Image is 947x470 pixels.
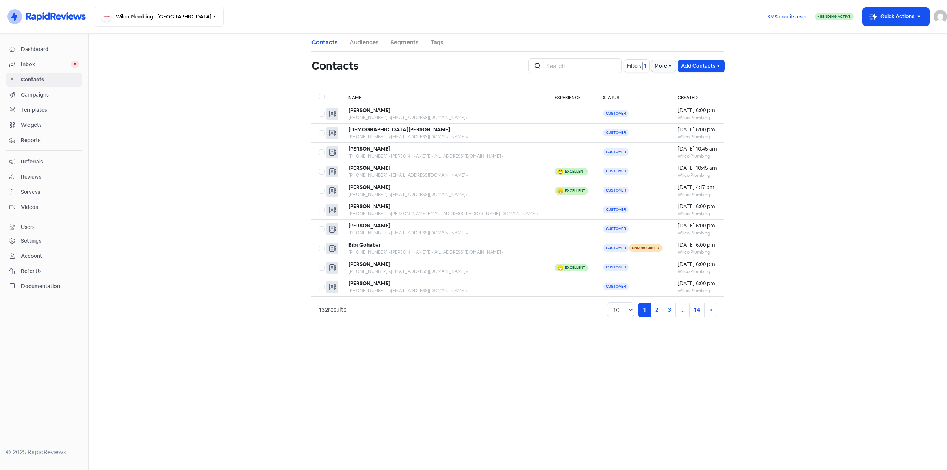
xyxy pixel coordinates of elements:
div: [DATE] 6:00 pm [678,260,717,268]
span: Widgets [21,121,79,129]
th: Created [670,89,724,104]
span: Referrals [21,158,79,166]
div: [DATE] 6:00 pm [678,203,717,210]
span: Documentation [21,283,79,290]
th: Status [596,89,670,104]
span: Customer [603,244,629,252]
div: [PHONE_NUMBER] <[PERSON_NAME][EMAIL_ADDRESS][DOMAIN_NAME]> [348,249,540,256]
b: Bibi Gohabar [348,241,381,248]
button: Quick Actions [863,8,929,26]
a: Reports [6,133,82,147]
a: Users [6,220,82,234]
th: Experience [547,89,596,104]
a: Surveys [6,185,82,199]
button: Wilco Plumbing - [GEOGRAPHIC_DATA] [95,7,224,27]
a: Videos [6,200,82,214]
a: Widgets [6,118,82,132]
strong: 132 [319,306,328,314]
div: Excellent [565,170,585,173]
div: [DATE] 10:45 am [678,164,717,172]
div: [PHONE_NUMBER] <[EMAIL_ADDRESS][DOMAIN_NAME]> [348,172,540,179]
div: [PHONE_NUMBER] <[PERSON_NAME][EMAIL_ADDRESS][DOMAIN_NAME]> [348,153,540,159]
h1: Contacts [311,54,358,78]
span: Contacts [21,76,79,84]
span: Videos [21,203,79,211]
div: Settings [21,237,41,245]
b: [PERSON_NAME] [348,107,390,114]
a: Contacts [311,38,338,47]
span: Customer [603,264,629,271]
div: Wilco Plumbing [678,114,717,121]
span: 0 [71,61,79,68]
a: Segments [391,38,419,47]
a: Campaigns [6,88,82,102]
iframe: chat widget [916,440,940,463]
div: Wilco Plumbing [678,249,717,256]
div: © 2025 RapidReviews [6,448,82,457]
div: [DATE] 4:17 pm [678,183,717,191]
b: [PERSON_NAME] [348,145,390,152]
div: [DATE] 6:00 pm [678,241,717,249]
b: [PERSON_NAME] [348,261,390,267]
div: Users [21,223,35,231]
div: [DATE] 6:00 pm [678,126,717,133]
span: Inbox [21,61,71,68]
div: [PHONE_NUMBER] <[EMAIL_ADDRESS][DOMAIN_NAME]> [348,268,540,275]
a: Documentation [6,280,82,293]
div: Account [21,252,42,260]
span: Unsubscribed [629,244,663,252]
div: Wilco Plumbing [678,210,717,217]
span: Customer [603,225,629,233]
a: Inbox 0 [6,58,82,71]
span: Customer [603,283,629,290]
span: Surveys [21,188,79,196]
div: [PHONE_NUMBER] <[EMAIL_ADDRESS][DOMAIN_NAME]> [348,133,540,140]
b: [PERSON_NAME] [348,203,390,210]
div: [DATE] 10:45 am [678,145,717,153]
a: Refer Us [6,264,82,278]
span: Customer [603,168,629,175]
a: Templates [6,103,82,117]
div: [PHONE_NUMBER] <[EMAIL_ADDRESS][DOMAIN_NAME]> [348,230,540,236]
span: Filters [627,62,642,70]
a: Next [704,303,717,317]
b: [PERSON_NAME] [348,165,390,171]
b: [PERSON_NAME] [348,184,390,190]
a: Sending Active [815,12,854,21]
a: Dashboard [6,43,82,56]
div: [PHONE_NUMBER] <[PERSON_NAME][EMAIL_ADDRESS][PERSON_NAME][DOMAIN_NAME]> [348,210,540,217]
div: Excellent [565,189,585,193]
a: Contacts [6,73,82,87]
div: Wilco Plumbing [678,268,717,275]
b: [PERSON_NAME] [348,280,390,287]
div: Wilco Plumbing [678,287,717,294]
div: [DATE] 6:00 pm [678,106,717,114]
a: ... [675,303,690,317]
span: Customer [603,129,629,136]
a: Tags [431,38,444,47]
button: Add Contacts [678,60,724,72]
b: [PERSON_NAME] [348,222,390,229]
div: [DATE] 6:00 pm [678,280,717,287]
b: [DEMOGRAPHIC_DATA][PERSON_NAME] [348,126,450,133]
img: User [934,10,947,23]
span: Customer [603,206,629,213]
a: Account [6,249,82,263]
a: SMS credits used [761,12,815,20]
div: Wilco Plumbing [678,133,717,140]
div: [PHONE_NUMBER] <[EMAIL_ADDRESS][DOMAIN_NAME]> [348,191,540,198]
a: 3 [663,303,676,317]
a: 2 [650,303,663,317]
a: Referrals [6,155,82,169]
span: Reports [21,136,79,144]
div: results [319,305,346,314]
div: Wilco Plumbing [678,153,717,159]
input: Search [542,58,622,73]
span: Campaigns [21,91,79,99]
div: [PHONE_NUMBER] <[EMAIL_ADDRESS][DOMAIN_NAME]> [348,287,540,294]
span: Reviews [21,173,79,181]
div: [DATE] 6:00 pm [678,222,717,230]
a: Settings [6,234,82,248]
a: Reviews [6,170,82,184]
a: 1 [638,303,651,317]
